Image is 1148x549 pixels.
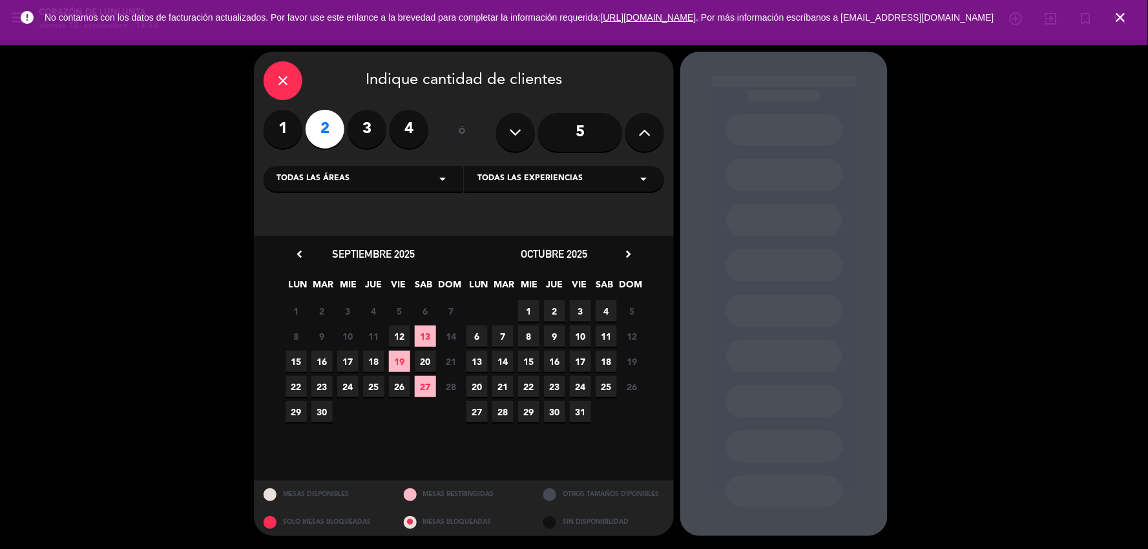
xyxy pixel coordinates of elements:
[293,247,306,261] i: chevron_left
[544,326,565,347] span: 9
[286,300,307,322] span: 1
[337,351,359,372] span: 17
[311,300,333,322] span: 2
[337,326,359,347] span: 10
[264,61,664,100] div: Indique cantidad de clientes
[389,376,410,397] span: 26
[621,326,643,347] span: 12
[544,376,565,397] span: 23
[389,351,410,372] span: 19
[544,401,565,422] span: 30
[492,376,514,397] span: 21
[435,171,450,187] i: arrow_drop_down
[596,326,617,347] span: 11
[596,351,617,372] span: 18
[286,326,307,347] span: 8
[389,300,410,322] span: 5
[363,376,384,397] span: 25
[394,481,534,508] div: MESAS RESTRINGIDAS
[636,171,651,187] i: arrow_drop_down
[544,300,565,322] span: 2
[466,401,488,422] span: 27
[518,376,539,397] span: 22
[596,300,617,322] span: 4
[441,300,462,322] span: 7
[466,351,488,372] span: 13
[363,351,384,372] span: 18
[254,481,394,508] div: MESAS DISPONIBLES
[394,508,534,536] div: MESAS BLOQUEADAS
[621,376,643,397] span: 26
[441,376,462,397] span: 28
[415,326,436,347] span: 13
[492,351,514,372] span: 14
[363,300,384,322] span: 4
[544,277,565,298] span: JUE
[363,277,384,298] span: JUE
[621,247,635,261] i: chevron_right
[521,247,588,260] span: octubre 2025
[390,110,428,149] label: 4
[569,277,590,298] span: VIE
[441,351,462,372] span: 21
[389,326,410,347] span: 12
[1113,10,1129,25] i: close
[601,12,696,23] a: [URL][DOMAIN_NAME]
[388,277,410,298] span: VIE
[492,401,514,422] span: 28
[332,247,415,260] span: septiembre 2025
[466,326,488,347] span: 6
[45,12,994,23] span: No contamos con los datos de facturación actualizados. Por favor use este enlance a la brevedad p...
[518,401,539,422] span: 29
[596,376,617,397] span: 25
[311,401,333,422] span: 30
[439,277,460,298] span: DOM
[534,508,674,536] div: SIN DISPONIBILIDAD
[621,300,643,322] span: 5
[313,277,334,298] span: MAR
[311,351,333,372] span: 16
[477,172,583,185] span: Todas las experiencias
[286,376,307,397] span: 22
[363,326,384,347] span: 11
[415,376,436,397] span: 27
[570,351,591,372] span: 17
[264,110,302,149] label: 1
[518,300,539,322] span: 1
[494,277,515,298] span: MAR
[594,277,616,298] span: SAB
[277,172,350,185] span: Todas las áreas
[19,10,35,25] i: error
[518,351,539,372] span: 15
[348,110,386,149] label: 3
[337,376,359,397] span: 24
[413,277,435,298] span: SAB
[534,481,674,508] div: OTROS TAMAÑOS DIPONIBLES
[338,277,359,298] span: MIE
[254,508,394,536] div: SOLO MESAS BLOQUEADAS
[311,326,333,347] span: 9
[286,401,307,422] span: 29
[518,326,539,347] span: 8
[620,277,641,298] span: DOM
[275,73,291,88] i: close
[441,326,462,347] span: 14
[415,300,436,322] span: 6
[696,12,994,23] a: . Por más información escríbanos a [EMAIL_ADDRESS][DOMAIN_NAME]
[441,110,483,155] div: ó
[468,277,490,298] span: LUN
[570,326,591,347] span: 10
[466,376,488,397] span: 20
[544,351,565,372] span: 16
[570,376,591,397] span: 24
[492,326,514,347] span: 7
[621,351,643,372] span: 19
[287,277,309,298] span: LUN
[311,376,333,397] span: 23
[570,401,591,422] span: 31
[306,110,344,149] label: 2
[570,300,591,322] span: 3
[519,277,540,298] span: MIE
[337,300,359,322] span: 3
[286,351,307,372] span: 15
